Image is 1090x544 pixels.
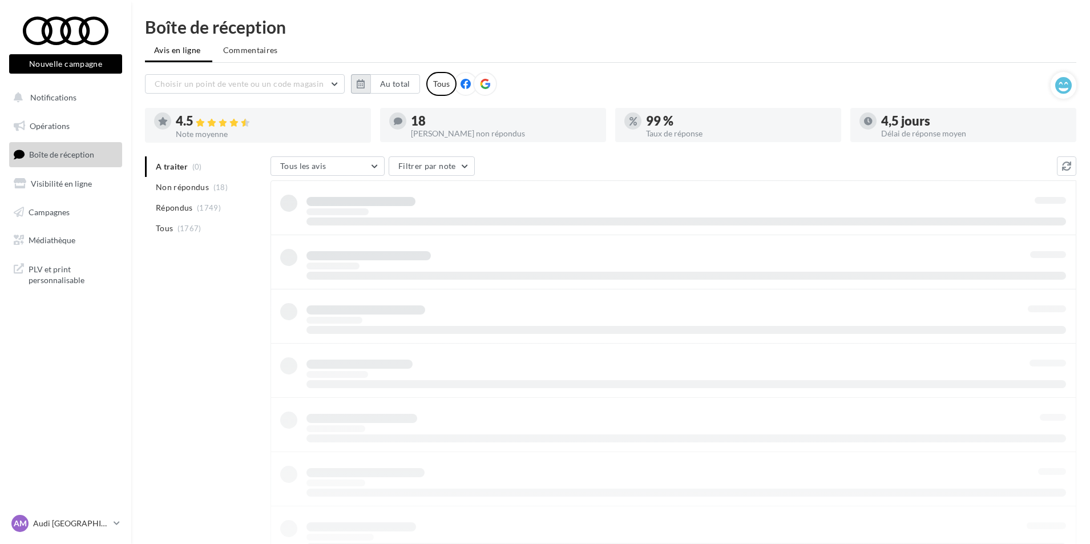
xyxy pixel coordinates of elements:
div: [PERSON_NAME] non répondus [411,130,597,138]
div: 4.5 [176,115,362,128]
span: Non répondus [156,182,209,193]
span: Visibilité en ligne [31,179,92,188]
a: Médiathèque [7,228,124,252]
span: (1749) [197,203,221,212]
div: Boîte de réception [145,18,1076,35]
button: Au total [370,74,420,94]
span: PLV et print personnalisable [29,261,118,286]
div: Tous [426,72,457,96]
a: Opérations [7,114,124,138]
span: Choisir un point de vente ou un code magasin [155,79,324,88]
span: (18) [213,183,228,192]
div: 99 % [646,115,832,127]
span: Médiathèque [29,235,75,245]
span: Campagnes [29,207,70,216]
span: Opérations [30,121,70,131]
button: Choisir un point de vente ou un code magasin [145,74,345,94]
span: Tous [156,223,173,234]
div: 4,5 jours [881,115,1067,127]
button: Nouvelle campagne [9,54,122,74]
button: Au total [351,74,420,94]
a: PLV et print personnalisable [7,257,124,291]
span: Répondus [156,202,193,213]
a: Campagnes [7,200,124,224]
button: Notifications [7,86,120,110]
div: Note moyenne [176,130,362,138]
a: Boîte de réception [7,142,124,167]
span: AM [14,518,27,529]
a: Visibilité en ligne [7,172,124,196]
span: (1767) [177,224,201,233]
div: 18 [411,115,597,127]
div: Taux de réponse [646,130,832,138]
span: Boîte de réception [29,150,94,159]
span: Notifications [30,92,76,102]
div: Délai de réponse moyen [881,130,1067,138]
a: AM Audi [GEOGRAPHIC_DATA] [9,513,122,534]
span: Commentaires [223,45,278,55]
p: Audi [GEOGRAPHIC_DATA] [33,518,109,529]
